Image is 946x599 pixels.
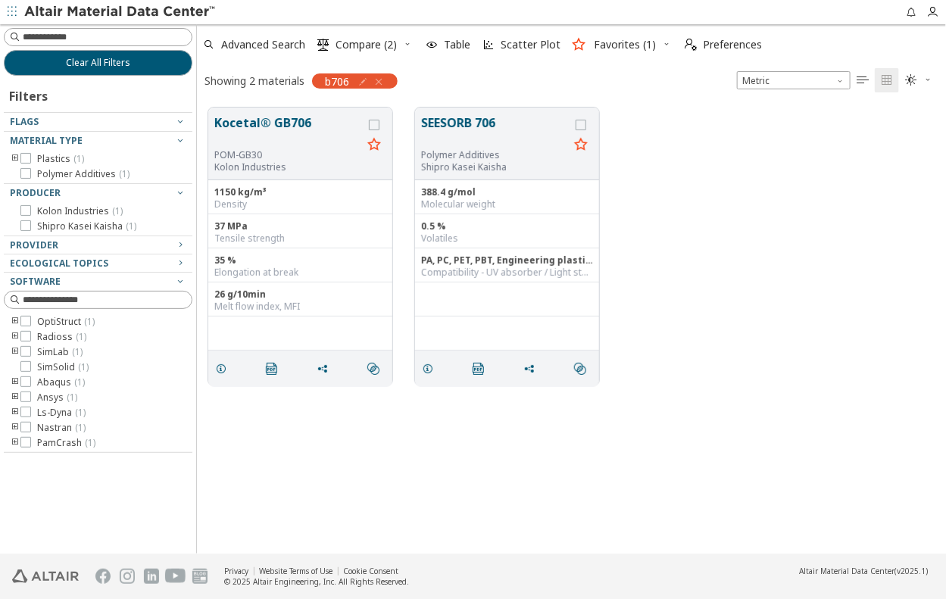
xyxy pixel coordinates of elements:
div: Volatiles [421,232,593,245]
div: © 2025 Altair Engineering, Inc. All Rights Reserved. [224,576,409,587]
span: ( 1 ) [73,152,84,165]
div: 26 g/10min [214,289,386,301]
span: Clear All Filters [66,57,130,69]
div: Melt flow index, MFI [214,301,386,313]
button: Table View [851,68,875,92]
i:  [367,363,379,375]
div: Polymer Additives [421,149,569,161]
button: Theme [899,68,938,92]
i:  [857,74,869,86]
button: Favorite [569,133,593,158]
span: Radioss [37,331,86,343]
button: Similar search [567,354,599,384]
button: Clear All Filters [4,50,192,76]
i: toogle group [10,407,20,419]
i: toogle group [10,392,20,404]
button: SEESORB 706 [421,114,569,149]
span: Preferences [703,39,762,50]
p: Shipro Kasei Kaisha [421,161,569,173]
button: Share [517,354,548,384]
i:  [905,74,917,86]
span: Plastics [37,153,84,165]
div: 0.5 % [421,220,593,232]
button: Software [4,273,192,291]
div: Density [214,198,386,211]
i: toogle group [10,422,20,434]
span: Ansys [37,392,77,404]
span: Ls-Dyna [37,407,86,419]
button: Flags [4,113,192,131]
span: Scatter Plot [501,39,560,50]
a: Privacy [224,566,248,576]
i: toogle group [10,316,20,328]
span: Material Type [10,134,83,147]
div: POM-GB30 [214,149,362,161]
span: ( 1 ) [119,167,130,180]
button: Ecological Topics [4,254,192,273]
span: Kolon Industries [37,205,123,217]
span: Metric [737,71,851,89]
span: Nastran [37,422,86,434]
div: Showing 2 materials [204,73,304,88]
a: Cookie Consent [343,566,398,576]
button: PDF Download [259,354,291,384]
div: Tensile strength [214,232,386,245]
div: Elongation at break [214,267,386,279]
span: ( 1 ) [74,376,85,388]
div: Molecular weight [421,198,593,211]
span: Altair Material Data Center [799,566,894,576]
button: Tile View [875,68,899,92]
button: Producer [4,184,192,202]
i:  [685,39,697,51]
i:  [574,363,586,375]
button: Details [208,354,240,384]
a: Website Terms of Use [259,566,333,576]
span: ( 1 ) [84,315,95,328]
span: Ecological Topics [10,257,108,270]
span: ( 1 ) [72,345,83,358]
span: Flags [10,115,39,128]
span: Table [444,39,470,50]
i: toogle group [10,331,20,343]
button: Favorite [362,133,386,158]
span: Compare (2) [336,39,397,50]
img: Altair Engineering [12,569,79,583]
button: Share [310,354,342,384]
div: grid [197,96,946,554]
span: Abaqus [37,376,85,388]
span: b706 [325,74,349,88]
span: ( 1 ) [112,204,123,217]
span: Favorites (1) [594,39,656,50]
span: ( 1 ) [126,220,136,232]
img: Altair Material Data Center [24,5,217,20]
div: (v2025.1) [799,566,928,576]
span: Advanced Search [221,39,305,50]
span: ( 1 ) [76,330,86,343]
span: ( 1 ) [78,360,89,373]
i: toogle group [10,346,20,358]
span: SimSolid [37,361,89,373]
p: Kolon Industries [214,161,362,173]
div: PA, PC, PET, PBT, Engineering plastics, PMMA, POM [421,254,593,267]
span: Provider [10,239,58,251]
span: ( 1 ) [85,436,95,449]
div: 388.4 g/mol [421,186,593,198]
i:  [266,363,278,375]
span: PamCrash [37,437,95,449]
i:  [473,363,485,375]
i:  [317,39,329,51]
button: PDF Download [466,354,498,384]
span: ( 1 ) [75,406,86,419]
span: Shipro Kasei Kaisha [37,220,136,232]
i:  [881,74,893,86]
span: OptiStruct [37,316,95,328]
span: SimLab [37,346,83,358]
span: ( 1 ) [75,421,86,434]
i: toogle group [10,153,20,165]
button: Details [415,354,447,384]
span: ( 1 ) [67,391,77,404]
span: Producer [10,186,61,199]
span: Software [10,275,61,288]
button: Kocetal® GB706 [214,114,362,149]
button: Provider [4,236,192,254]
